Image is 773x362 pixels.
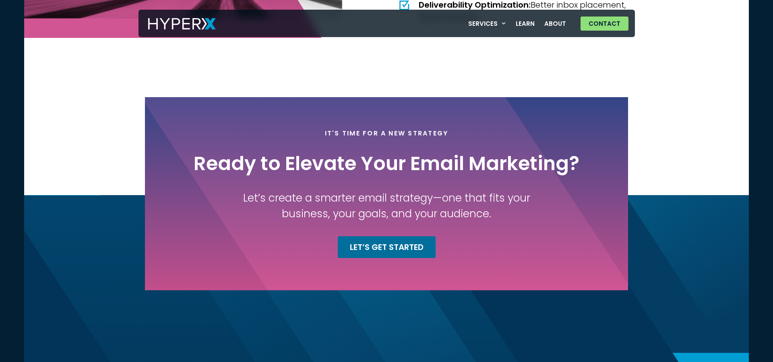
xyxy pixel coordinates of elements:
[194,152,579,176] h2: Ready to Elevate Your Email Marketing?
[338,236,436,258] a: Let’s Get Started
[463,15,511,32] a: Services
[539,15,571,32] a: About
[235,190,538,222] h3: Let’s create a smarter email strategy—one that fits your business, your goals, and your audience.
[581,17,628,31] a: Contact
[24,77,101,196] img: Email Marketing 9
[463,15,571,32] nav: Menu
[325,129,449,137] h4: It's time for a New Strategy
[733,322,763,352] iframe: Drift Widget Chat Controller
[148,18,216,30] img: HyperX Logo
[350,243,424,251] span: Let’s Get Started
[589,21,620,27] span: Contact
[511,15,539,32] a: Learn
